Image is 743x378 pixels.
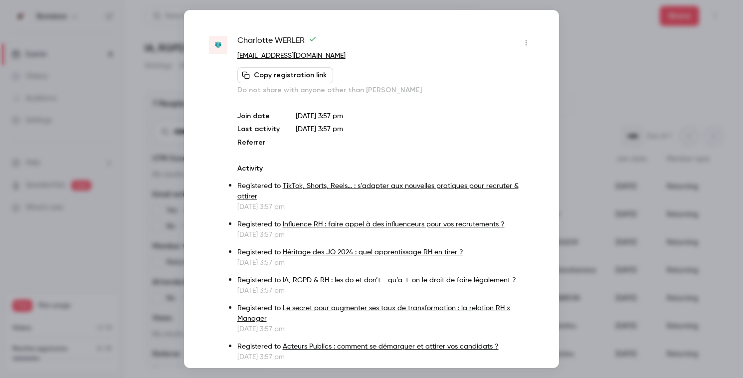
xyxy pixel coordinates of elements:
[283,249,463,256] a: Héritage des JO 2024 : quel apprentissage RH en tirer ?
[237,52,346,59] a: [EMAIL_ADDRESS][DOMAIN_NAME]
[237,124,280,135] p: Last activity
[296,111,534,121] p: [DATE] 3:57 pm
[209,36,227,54] img: vocation-auxiliaire.com
[237,219,534,230] p: Registered to
[237,352,534,362] p: [DATE] 3:57 pm
[237,181,534,202] p: Registered to
[237,324,534,334] p: [DATE] 3:57 pm
[237,303,534,324] p: Registered to
[237,342,534,352] p: Registered to
[237,202,534,212] p: [DATE] 3:57 pm
[237,67,333,83] button: Copy registration link
[237,258,534,268] p: [DATE] 3:57 pm
[283,343,499,350] a: Acteurs Publics : comment se démarquer et attirer vos candidats ?
[237,275,534,286] p: Registered to
[283,221,505,228] a: Influence RH : faire appel à des influenceurs pour vos recrutements ?
[237,164,534,174] p: Activity
[237,230,534,240] p: [DATE] 3:57 pm
[237,183,519,200] a: TikTok, Shorts, Reels… : s’adapter aux nouvelles pratiques pour recruter & attirer
[237,286,534,296] p: [DATE] 3:57 pm
[237,138,280,148] p: Referrer
[237,85,534,95] p: Do not share with anyone other than [PERSON_NAME]
[283,277,516,284] a: IA, RGPD & RH : les do et don’t - qu’a-t-on le droit de faire légalement ?
[237,111,280,121] p: Join date
[296,126,343,133] span: [DATE] 3:57 pm
[237,305,510,322] a: Le secret pour augmenter ses taux de transformation : la relation RH x Manager
[237,35,317,51] span: Charlotte WERLER
[237,247,534,258] p: Registered to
